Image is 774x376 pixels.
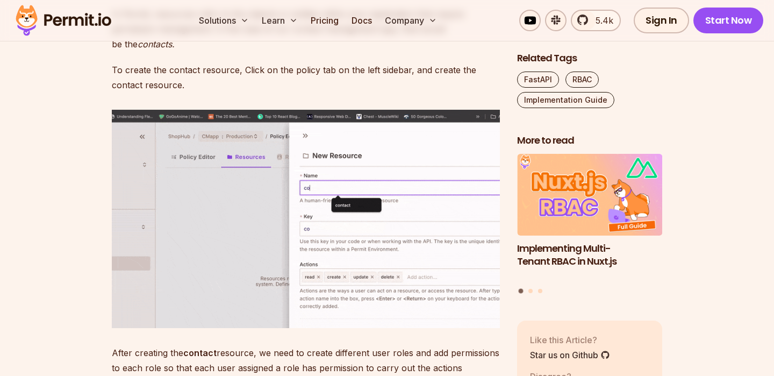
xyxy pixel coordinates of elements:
a: Sign In [634,8,689,33]
p: To create the contact resource, Click on the policy tab on the left sidebar, and create the conta... [112,62,500,93]
img: image.gif [112,110,500,328]
button: Company [381,10,441,31]
em: contacts. [138,39,175,49]
button: Learn [257,10,302,31]
h2: More to read [517,134,662,147]
a: Implementing Multi-Tenant RBAC in Nuxt.jsImplementing Multi-Tenant RBAC in Nuxt.js [517,154,662,282]
button: Go to slide 3 [538,288,542,293]
a: RBAC [565,72,599,88]
li: 1 of 3 [517,154,662,282]
strong: contact [183,347,217,358]
div: Posts [517,154,662,295]
a: 5.4k [571,10,621,31]
a: FastAPI [517,72,559,88]
span: 5.4k [589,14,613,27]
button: Go to slide 2 [528,288,533,293]
a: Pricing [306,10,343,31]
p: Like this Article? [530,333,610,346]
h2: Related Tags [517,52,662,65]
a: Docs [347,10,376,31]
a: Start Now [693,8,764,33]
img: Permit logo [11,2,116,39]
a: Implementation Guide [517,92,614,108]
img: Implementing Multi-Tenant RBAC in Nuxt.js [517,154,662,236]
button: Solutions [195,10,253,31]
h3: Implementing Multi-Tenant RBAC in Nuxt.js [517,242,662,268]
button: Go to slide 1 [519,288,524,293]
a: Star us on Github [530,348,610,361]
